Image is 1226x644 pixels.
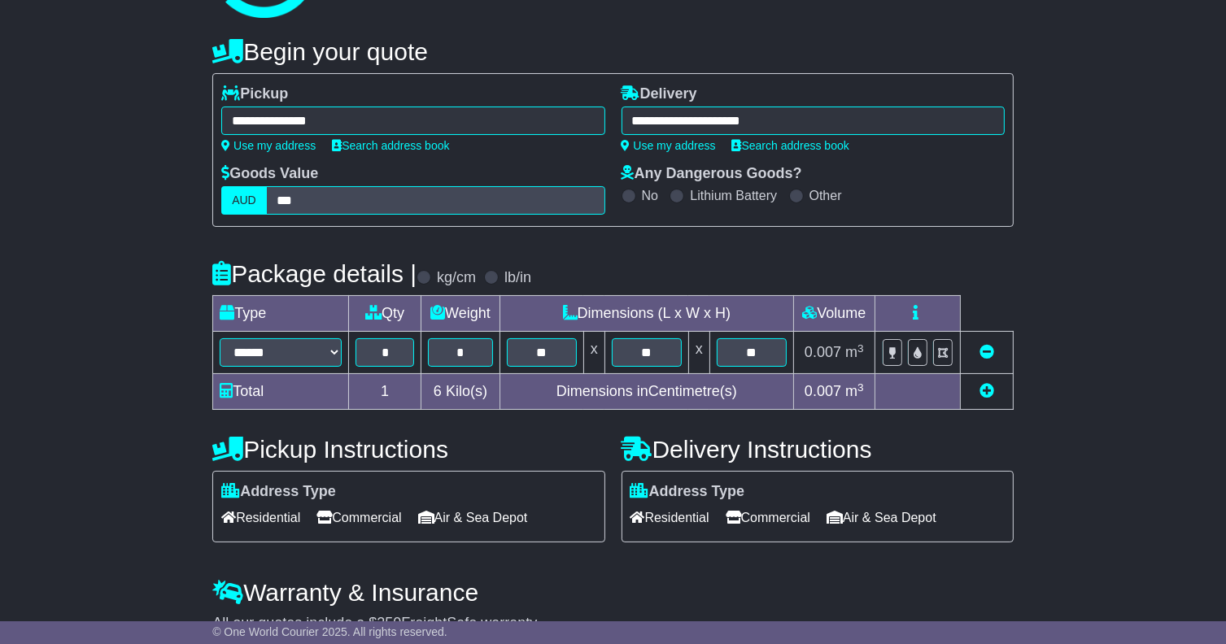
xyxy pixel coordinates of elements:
td: Weight [421,296,500,332]
label: lb/in [504,269,531,287]
label: Delivery [622,85,697,103]
td: Volume [793,296,875,332]
sup: 3 [857,342,864,355]
span: 6 [434,383,442,399]
span: Residential [630,505,709,530]
label: Any Dangerous Goods? [622,165,802,183]
td: Total [213,374,349,410]
h4: Delivery Instructions [622,436,1014,463]
label: AUD [221,186,267,215]
label: kg/cm [437,269,476,287]
td: 1 [349,374,421,410]
td: Type [213,296,349,332]
span: Commercial [316,505,401,530]
label: No [642,188,658,203]
span: m [845,344,864,360]
span: 250 [377,615,401,631]
label: Address Type [630,483,745,501]
h4: Begin your quote [212,38,1014,65]
sup: 3 [857,381,864,394]
span: Commercial [726,505,810,530]
label: Other [809,188,842,203]
label: Pickup [221,85,288,103]
a: Search address book [732,139,849,152]
a: Use my address [622,139,716,152]
label: Lithium Battery [690,188,777,203]
a: Remove this item [979,344,994,360]
span: © One World Courier 2025. All rights reserved. [212,625,447,638]
a: Search address book [332,139,449,152]
span: Residential [221,505,300,530]
span: m [845,383,864,399]
td: x [688,332,709,374]
label: Goods Value [221,165,318,183]
td: Kilo(s) [421,374,500,410]
div: All our quotes include a $ FreightSafe warranty. [212,615,1014,633]
td: Dimensions in Centimetre(s) [500,374,793,410]
td: x [583,332,604,374]
td: Qty [349,296,421,332]
span: Air & Sea Depot [418,505,528,530]
h4: Package details | [212,260,417,287]
a: Add new item [979,383,994,399]
h4: Pickup Instructions [212,436,604,463]
span: Air & Sea Depot [827,505,936,530]
a: Use my address [221,139,316,152]
td: Dimensions (L x W x H) [500,296,793,332]
label: Address Type [221,483,336,501]
span: 0.007 [805,383,841,399]
span: 0.007 [805,344,841,360]
h4: Warranty & Insurance [212,579,1014,606]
